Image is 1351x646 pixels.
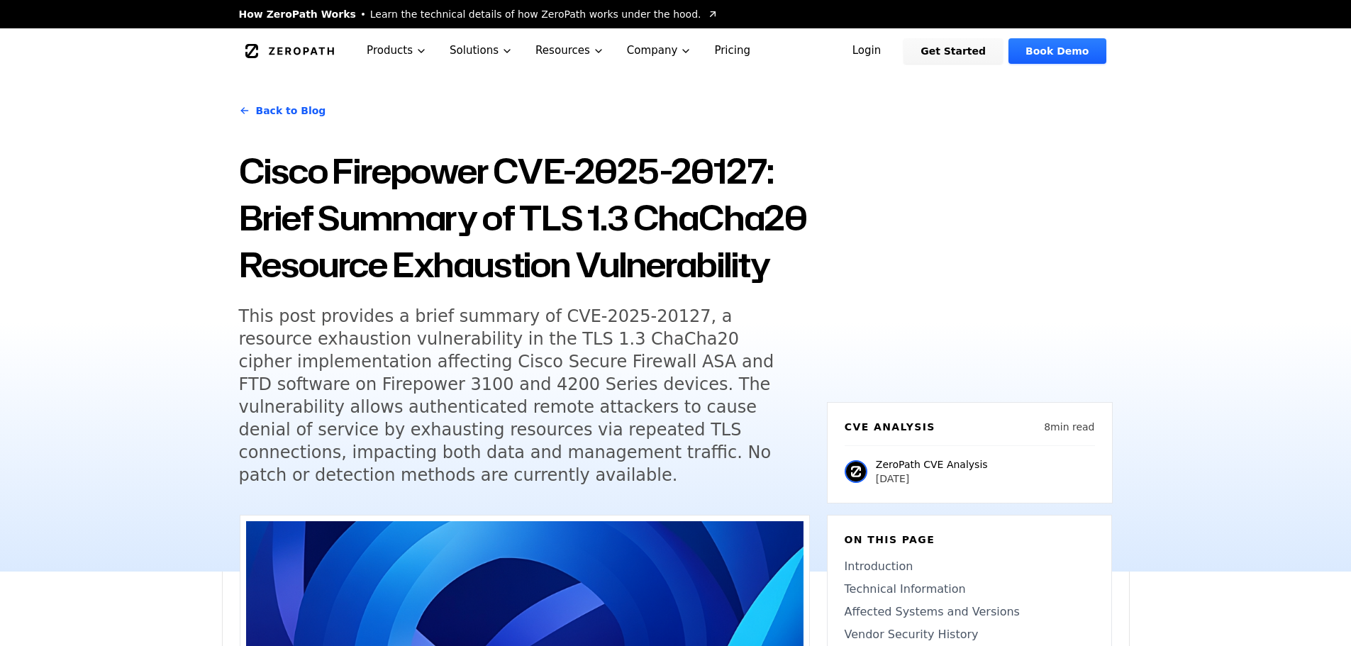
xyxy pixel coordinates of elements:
a: Back to Blog [239,91,326,130]
a: Affected Systems and Versions [845,603,1094,620]
a: Introduction [845,558,1094,575]
img: ZeroPath CVE Analysis [845,460,867,483]
h1: Cisco Firepower CVE-2025-20127: Brief Summary of TLS 1.3 ChaCha20 Resource Exhaustion Vulnerability [239,147,810,288]
span: Learn the technical details of how ZeroPath works under the hood. [370,7,701,21]
a: How ZeroPath WorksLearn the technical details of how ZeroPath works under the hood. [239,7,718,21]
a: Pricing [703,28,762,73]
span: How ZeroPath Works [239,7,356,21]
a: Vendor Security History [845,626,1094,643]
a: Technical Information [845,581,1094,598]
a: Login [835,38,899,64]
p: 8 min read [1044,420,1094,434]
a: Book Demo [1008,38,1106,64]
p: ZeroPath CVE Analysis [876,457,988,472]
button: Solutions [438,28,524,73]
a: Get Started [904,38,1003,64]
button: Resources [524,28,616,73]
h6: On this page [845,533,1094,547]
p: [DATE] [876,472,988,486]
button: Company [616,28,704,73]
h6: CVE Analysis [845,420,935,434]
nav: Global [222,28,1130,73]
h5: This post provides a brief summary of CVE-2025-20127, a resource exhaustion vulnerability in the ... [239,305,784,486]
button: Products [355,28,438,73]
